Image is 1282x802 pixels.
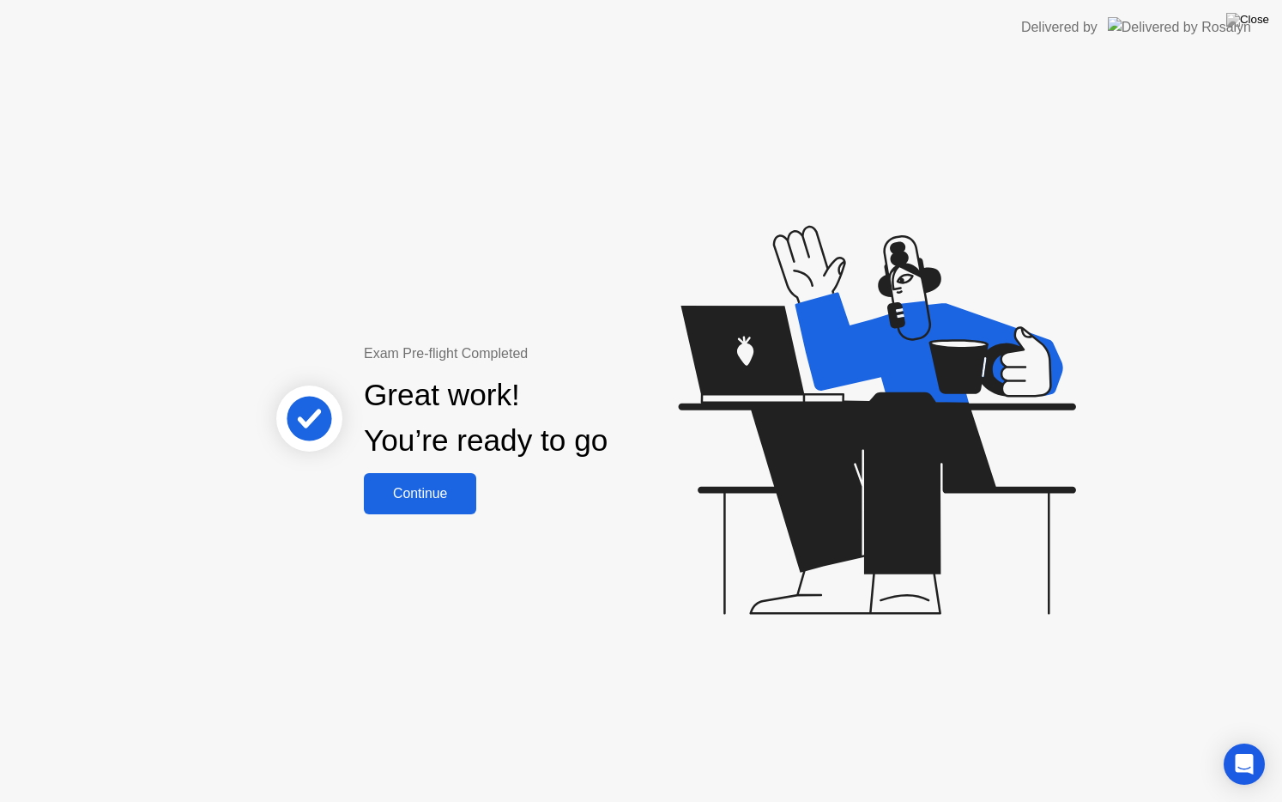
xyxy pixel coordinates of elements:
[364,343,718,364] div: Exam Pre-flight Completed
[1108,17,1251,37] img: Delivered by Rosalyn
[369,486,471,501] div: Continue
[364,473,476,514] button: Continue
[1226,13,1269,27] img: Close
[364,373,608,464] div: Great work! You’re ready to go
[1021,17,1098,38] div: Delivered by
[1224,744,1265,785] div: Open Intercom Messenger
